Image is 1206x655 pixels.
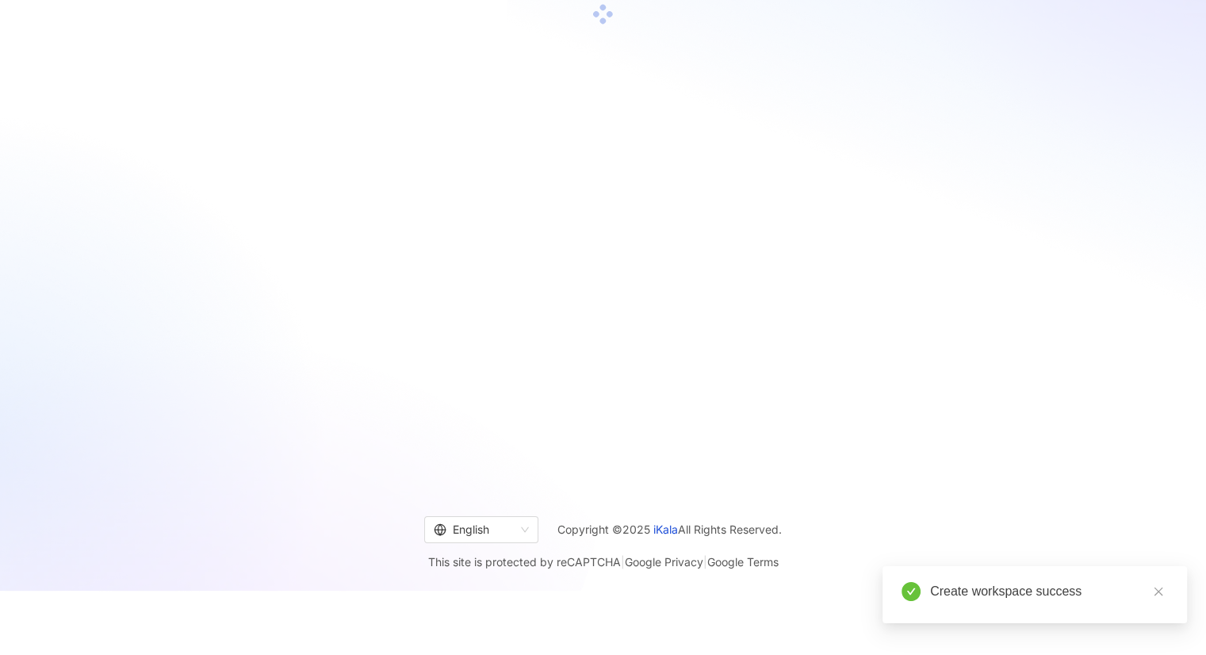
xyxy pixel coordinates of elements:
div: Create workspace success [930,582,1168,601]
span: | [703,555,707,569]
span: check-circle [902,582,921,601]
span: Copyright © 2025 All Rights Reserved. [557,520,782,539]
span: This site is protected by reCAPTCHA [428,553,779,572]
a: Google Privacy [625,555,703,569]
span: close [1153,586,1164,597]
span: | [621,555,625,569]
a: iKala [653,523,678,536]
a: Google Terms [707,555,779,569]
div: English [434,517,515,542]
